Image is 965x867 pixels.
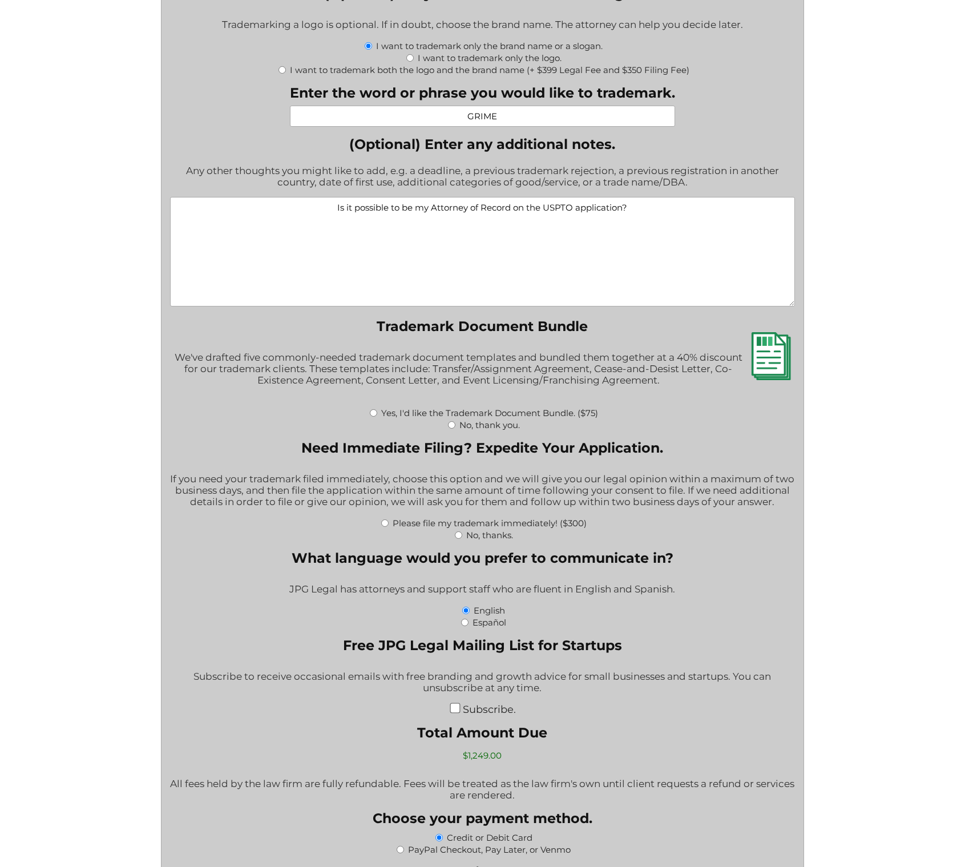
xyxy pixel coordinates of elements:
div: Trademarking a logo is optional. If in doubt, choose the brand name. The attorney can help you de... [170,11,794,39]
label: Subscribe. [463,703,516,715]
p: All fees held by the law firm are fully refundable. Fees will be treated as the law firm's own un... [170,778,794,801]
label: Enter the word or phrase you would like to trademark. [290,84,675,101]
img: Trademark Document Bundle [746,332,795,381]
label: I want to trademark both the logo and the brand name (+ $399 Legal Fee and $350 Filing Fee) [290,64,689,75]
label: Español [473,617,506,628]
label: (Optional) Enter any additional notes. [170,136,794,152]
div: JPG Legal has attorneys and support staff who are fluent in English and Spanish. [170,576,794,604]
input: Examples: Apple, Macbook, Think Different, etc. [290,106,675,127]
label: Please file my trademark immediately! ($300) [393,518,587,529]
label: No, thank you. [459,420,520,430]
legend: Need Immediate Filing? Expedite Your Application. [301,439,663,456]
legend: Free JPG Legal Mailing List for Startups [343,637,622,654]
label: Credit or Debit Card [447,832,532,843]
label: I want to trademark only the logo. [418,53,562,63]
label: English [474,605,505,616]
div: If you need your trademark filed immediately, choose this option and we will give you our legal o... [170,466,794,517]
label: PayPal Checkout, Pay Later, or Venmo [408,844,571,855]
legend: What language would you prefer to communicate in? [292,550,673,566]
label: Yes, I'd like the Trademark Document Bundle. ($75) [381,408,598,418]
div: Subscribe to receive occasional emails with free branding and growth advice for small businesses ... [170,663,794,703]
legend: Trademark Document Bundle [377,318,588,334]
div: Any other thoughts you might like to add, e.g. a deadline, a previous trademark rejection, a prev... [170,158,794,197]
label: No, thanks. [466,530,513,541]
div: We've drafted five commonly-needed trademark document templates and bundled them together at a 40... [170,344,794,406]
label: I want to trademark only the brand name or a slogan. [376,41,603,51]
legend: Choose your payment method. [373,810,592,826]
label: Total Amount Due [170,724,794,741]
